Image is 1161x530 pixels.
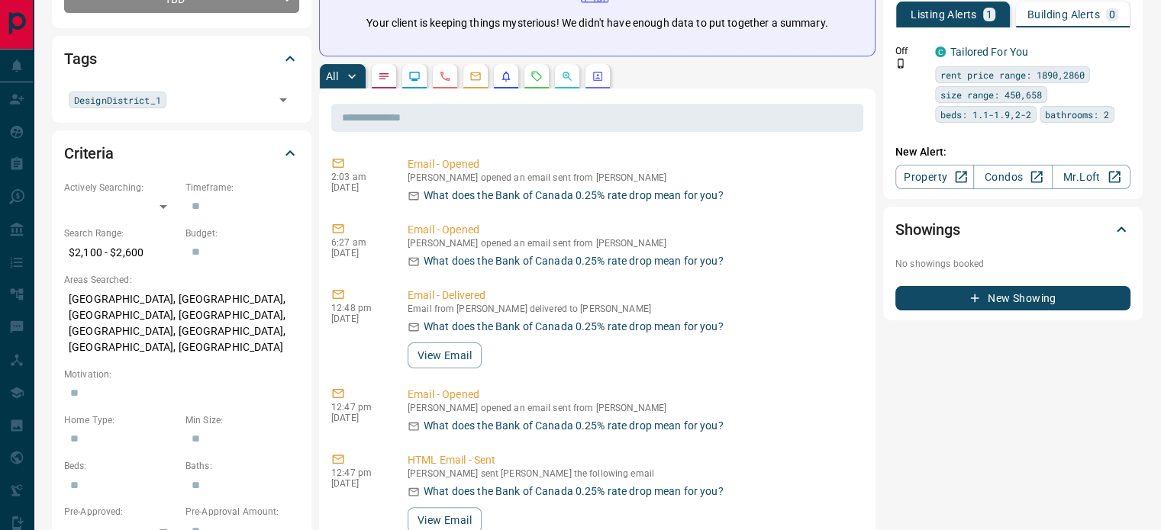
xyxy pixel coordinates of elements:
[64,287,299,360] p: [GEOGRAPHIC_DATA], [GEOGRAPHIC_DATA], [GEOGRAPHIC_DATA], [GEOGRAPHIC_DATA], [GEOGRAPHIC_DATA], [G...
[950,46,1028,58] a: Tailored For You
[531,70,543,82] svg: Requests
[64,181,178,194] p: Actively Searching:
[408,287,857,304] p: Email - Delivered
[911,9,977,20] p: Listing Alerts
[408,452,857,468] p: HTML Email - Sent
[64,459,178,473] p: Beds:
[935,47,946,57] div: condos.ca
[331,478,385,489] p: [DATE]
[895,144,1130,160] p: New Alert:
[1109,9,1115,20] p: 0
[331,402,385,413] p: 12:47 pm
[185,181,299,194] p: Timeframe:
[895,44,926,58] p: Off
[469,70,482,82] svg: Emails
[64,413,178,427] p: Home Type:
[592,70,604,82] svg: Agent Actions
[64,226,178,240] p: Search Range:
[408,304,857,314] p: Email from [PERSON_NAME] delivered to [PERSON_NAME]
[424,188,724,204] p: What does the Bank of Canada 0.25% rate drop mean for you?
[940,87,1042,102] span: size range: 450,658
[64,240,178,265] p: $2,100 - $2,600
[895,286,1130,310] button: New Showing
[331,237,385,248] p: 6:27 am
[561,70,573,82] svg: Opportunities
[940,67,1085,82] span: rent price range: 1890,2860
[64,141,114,165] h2: Criteria
[331,303,385,313] p: 12:48 pm
[331,248,385,259] p: [DATE]
[185,413,299,427] p: Min Size:
[408,342,482,368] button: View Email
[185,459,299,473] p: Baths:
[408,172,857,183] p: [PERSON_NAME] opened an email sent from [PERSON_NAME]
[378,70,390,82] svg: Notes
[973,165,1052,189] a: Condos
[273,89,294,111] button: Open
[895,257,1130,271] p: No showings booked
[895,58,906,69] svg: Push Notification Only
[408,387,857,403] p: Email - Opened
[895,217,960,242] h2: Showings
[500,70,512,82] svg: Listing Alerts
[185,226,299,240] p: Budget:
[331,413,385,423] p: [DATE]
[424,418,724,434] p: What does the Bank of Canada 0.25% rate drop mean for you?
[185,505,299,519] p: Pre-Approval Amount:
[408,238,857,249] p: [PERSON_NAME] opened an email sent from [PERSON_NAME]
[331,172,385,182] p: 2:03 am
[331,467,385,478] p: 12:47 pm
[326,71,338,82] p: All
[64,368,299,381] p: Motivation:
[331,313,385,324] p: [DATE]
[940,107,1031,122] span: beds: 1.1-1.9,2-2
[74,92,161,108] span: DesignDistrict_1
[1027,9,1100,20] p: Building Alerts
[408,403,857,413] p: [PERSON_NAME] opened an email sent from [PERSON_NAME]
[408,468,857,479] p: [PERSON_NAME] sent [PERSON_NAME] the following email
[424,483,724,499] p: What does the Bank of Canada 0.25% rate drop mean for you?
[408,222,857,238] p: Email - Opened
[424,319,724,335] p: What does the Bank of Canada 0.25% rate drop mean for you?
[424,253,724,269] p: What does the Bank of Canada 0.25% rate drop mean for you?
[64,40,299,77] div: Tags
[439,70,451,82] svg: Calls
[986,9,992,20] p: 1
[1045,107,1109,122] span: bathrooms: 2
[331,182,385,193] p: [DATE]
[408,156,857,172] p: Email - Opened
[1052,165,1130,189] a: Mr.Loft
[64,47,96,71] h2: Tags
[64,273,299,287] p: Areas Searched:
[64,135,299,172] div: Criteria
[895,165,974,189] a: Property
[895,211,1130,248] div: Showings
[366,15,827,31] p: Your client is keeping things mysterious! We didn't have enough data to put together a summary.
[408,70,421,82] svg: Lead Browsing Activity
[64,505,178,519] p: Pre-Approved:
